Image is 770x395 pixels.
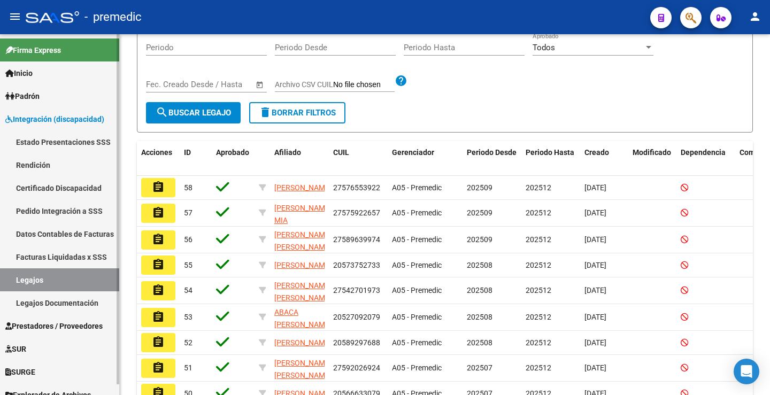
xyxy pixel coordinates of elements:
span: 20573752733 [333,261,380,269]
span: 53 [184,313,192,321]
span: 202512 [526,313,551,321]
span: 20527092079 [333,313,380,321]
span: 202512 [526,208,551,217]
datatable-header-cell: Creado [580,141,628,176]
span: 51 [184,363,192,372]
button: Buscar Legajo [146,102,241,123]
span: 202512 [526,235,551,244]
span: [DATE] [584,208,606,217]
span: [DATE] [584,363,606,372]
span: Periodo Desde [467,148,517,157]
button: Borrar Filtros [249,102,345,123]
datatable-header-cell: Periodo Desde [463,141,521,176]
span: A05 - Premedic [392,313,442,321]
mat-icon: assignment [152,233,165,246]
span: 202507 [467,363,492,372]
span: 57 [184,208,192,217]
span: A05 - Premedic [392,235,442,244]
span: 202512 [526,286,551,295]
span: A05 - Premedic [392,363,442,372]
span: Firma Express [5,44,61,56]
mat-icon: assignment [152,336,165,348]
mat-icon: person [749,10,761,23]
span: A05 - Premedic [392,261,442,269]
span: [PERSON_NAME] [PERSON_NAME] [274,359,332,379]
span: 202508 [467,313,492,321]
mat-icon: search [156,106,168,119]
span: 20589297688 [333,338,380,347]
span: 52 [184,338,192,347]
span: [DATE] [584,313,606,321]
span: [PERSON_NAME] MIA [274,204,332,224]
span: A05 - Premedic [392,208,442,217]
span: [PERSON_NAME] [274,261,332,269]
mat-icon: menu [9,10,21,23]
span: A05 - Premedic [392,183,442,192]
span: ID [184,148,191,157]
span: Todos [533,43,555,52]
span: Modificado [633,148,671,157]
datatable-header-cell: Modificado [628,141,676,176]
span: 55 [184,261,192,269]
span: Gerenciador [392,148,434,157]
span: Creado [584,148,609,157]
span: [DATE] [584,261,606,269]
mat-icon: assignment [152,206,165,219]
span: Prestadores / Proveedores [5,320,103,332]
datatable-header-cell: Dependencia [676,141,735,176]
span: 27576553922 [333,183,380,192]
span: Aprobado [216,148,249,157]
mat-icon: assignment [152,284,165,297]
span: Archivo CSV CUIL [275,80,333,89]
datatable-header-cell: ID [180,141,212,176]
span: Acciones [141,148,172,157]
span: 56 [184,235,192,244]
span: SURGE [5,366,35,378]
span: Afiliado [274,148,301,157]
span: 58 [184,183,192,192]
mat-icon: assignment [152,361,165,374]
span: 27592026924 [333,363,380,372]
div: Open Intercom Messenger [734,359,759,384]
mat-icon: delete [259,106,272,119]
span: 202508 [467,261,492,269]
input: Fecha inicio [146,80,189,89]
span: 54 [184,286,192,295]
span: SUR [5,343,26,355]
span: [DATE] [584,338,606,347]
input: Fecha fin [199,80,251,89]
span: 202509 [467,183,492,192]
span: 202512 [526,183,551,192]
span: 27575922657 [333,208,380,217]
span: Integración (discapacidad) [5,113,104,125]
mat-icon: help [395,74,407,87]
span: [PERSON_NAME] [274,183,332,192]
datatable-header-cell: Aprobado [212,141,255,176]
span: Inicio [5,67,33,79]
span: 202509 [467,235,492,244]
span: [PERSON_NAME] [PERSON_NAME] [274,230,332,251]
span: A05 - Premedic [392,286,442,295]
button: Open calendar [254,79,266,91]
span: A05 - Premedic [392,338,442,347]
span: Periodo Hasta [526,148,574,157]
datatable-header-cell: CUIL [329,141,388,176]
span: ABACA [PERSON_NAME] [274,308,332,329]
span: 202512 [526,261,551,269]
datatable-header-cell: Acciones [137,141,180,176]
span: 202512 [526,363,551,372]
datatable-header-cell: Periodo Hasta [521,141,580,176]
datatable-header-cell: Afiliado [270,141,329,176]
span: 27542701973 [333,286,380,295]
span: [DATE] [584,235,606,244]
span: Dependencia [681,148,726,157]
span: [DATE] [584,183,606,192]
span: Buscar Legajo [156,108,231,118]
span: Borrar Filtros [259,108,336,118]
mat-icon: assignment [152,311,165,323]
datatable-header-cell: Gerenciador [388,141,463,176]
span: CUIL [333,148,349,157]
span: [PERSON_NAME] [PERSON_NAME] [274,281,332,302]
span: 202508 [467,338,492,347]
span: 27589639974 [333,235,380,244]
